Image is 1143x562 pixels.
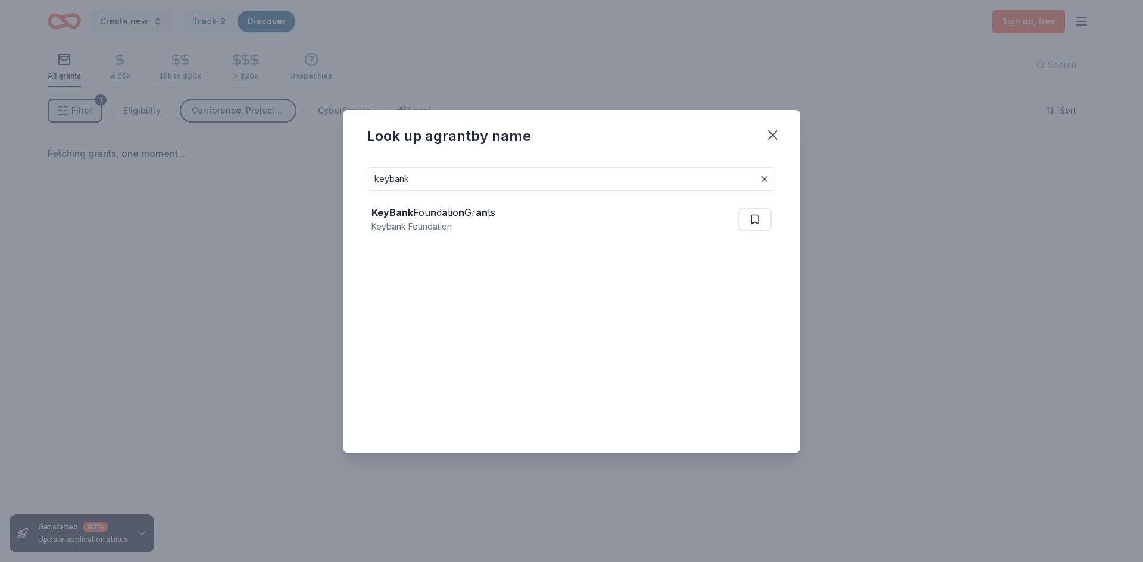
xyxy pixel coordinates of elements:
[476,206,488,218] strong: an
[430,206,436,218] strong: n
[367,127,531,146] div: Look up a grant by name
[371,219,495,234] div: Keybank Foundation
[371,205,495,219] div: Fou d tio Gr ts
[371,206,413,218] strong: KeyBank
[442,206,448,218] strong: a
[367,167,776,191] input: Search
[458,206,464,218] strong: n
